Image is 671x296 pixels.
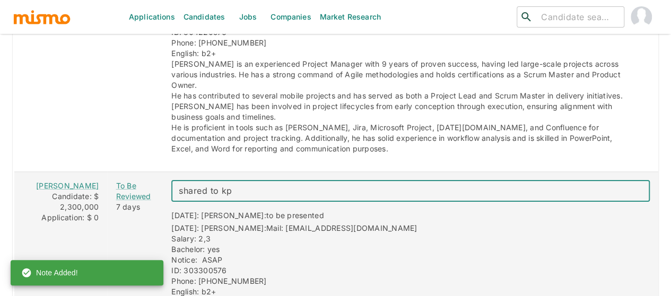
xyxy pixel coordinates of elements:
a: [PERSON_NAME] [36,181,99,190]
div: Candidate: $ 2,300,000 [23,191,99,212]
div: [DATE]: [PERSON_NAME]: [171,210,324,223]
div: Note Added! [21,263,78,282]
img: Maia Reyes [631,6,652,28]
span: to be presented [266,211,324,220]
div: 7 days [116,202,154,212]
a: To Be Reviewed [116,181,154,202]
input: Candidate search [537,10,620,24]
textarea: shared to kp [179,185,642,197]
img: logo [13,9,71,25]
div: Application: $ 0 [23,212,99,223]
